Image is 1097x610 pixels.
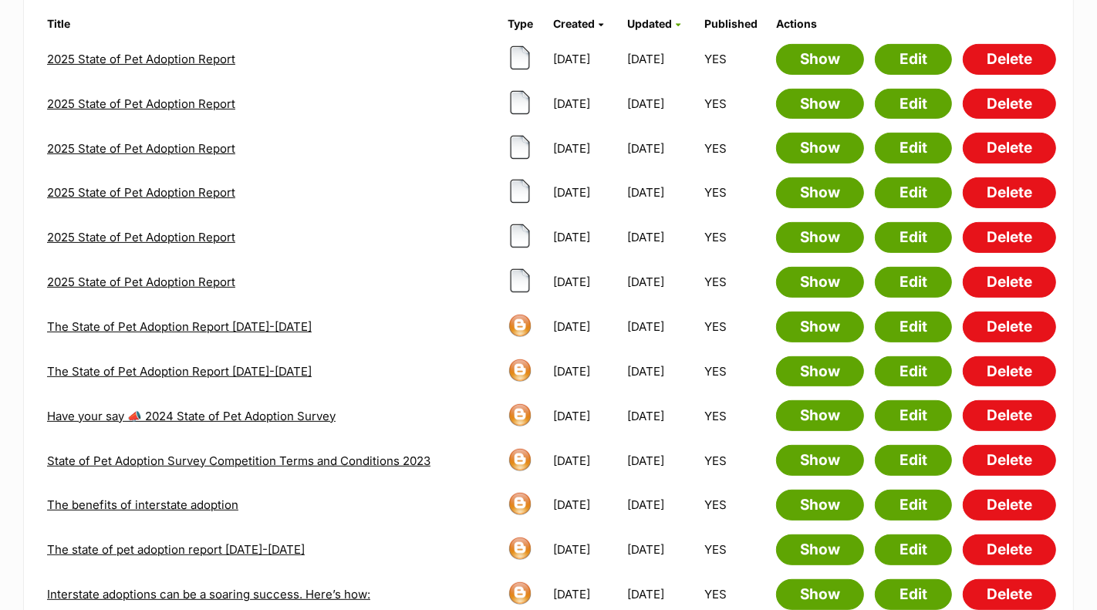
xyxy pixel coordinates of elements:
[963,89,1056,120] a: Delete
[621,126,697,170] td: [DATE]
[621,216,697,259] td: [DATE]
[698,83,775,126] td: YES
[776,400,864,431] a: Show
[698,171,775,214] td: YES
[47,185,235,200] a: 2025 State of Pet Adoption Report
[621,305,697,349] td: [DATE]
[875,44,952,75] a: Edit
[47,52,235,66] a: 2025 State of Pet Adoption Report
[776,312,864,342] a: Show
[508,313,532,338] img: blog-icon-602535998e1b9af7d3fbb337315d32493adccdcdd5913876e2c9cc7040b7a11a.png
[875,579,952,610] a: Edit
[963,267,1056,298] a: Delete
[963,222,1056,253] a: Delete
[621,394,697,437] td: [DATE]
[508,403,532,427] img: blog-icon-602535998e1b9af7d3fbb337315d32493adccdcdd5913876e2c9cc7040b7a11a.png
[963,579,1056,610] a: Delete
[508,268,532,293] img: page-8cf7a5289f02e0c2b5f8dc5de0237df17cfcfa729664cde18d3315915f9bc964.png
[776,579,864,610] a: Show
[963,445,1056,476] a: Delete
[698,216,775,259] td: YES
[508,581,532,605] img: blog-icon-602535998e1b9af7d3fbb337315d32493adccdcdd5913876e2c9cc7040b7a11a.png
[508,90,532,115] img: page-8cf7a5289f02e0c2b5f8dc5de0237df17cfcfa729664cde18d3315915f9bc964.png
[698,394,775,437] td: YES
[698,12,775,36] th: Published
[508,179,532,204] img: page-8cf7a5289f02e0c2b5f8dc5de0237df17cfcfa729664cde18d3315915f9bc964.png
[621,484,697,527] td: [DATE]
[501,12,545,36] th: Type
[776,490,864,521] a: Show
[47,497,238,512] a: The benefits of interstate adoption
[875,89,952,120] a: Edit
[875,312,952,342] a: Edit
[698,350,775,393] td: YES
[508,224,532,248] img: page-8cf7a5289f02e0c2b5f8dc5de0237df17cfcfa729664cde18d3315915f9bc964.png
[776,44,864,75] a: Show
[776,177,864,208] a: Show
[547,216,619,259] td: [DATE]
[508,358,532,383] img: blog-icon-602535998e1b9af7d3fbb337315d32493adccdcdd5913876e2c9cc7040b7a11a.png
[508,447,532,472] img: blog-icon-602535998e1b9af7d3fbb337315d32493adccdcdd5913876e2c9cc7040b7a11a.png
[776,445,864,476] a: Show
[47,587,370,602] a: Interstate adoptions can be a soaring success. Here’s how:
[547,261,619,304] td: [DATE]
[875,490,952,521] a: Edit
[508,45,532,70] img: page-8cf7a5289f02e0c2b5f8dc5de0237df17cfcfa729664cde18d3315915f9bc964.png
[698,439,775,482] td: YES
[547,528,619,571] td: [DATE]
[963,312,1056,342] a: Delete
[547,126,619,170] td: [DATE]
[621,171,697,214] td: [DATE]
[547,38,619,81] td: [DATE]
[875,222,952,253] a: Edit
[698,261,775,304] td: YES
[621,38,697,81] td: [DATE]
[963,177,1056,208] a: Delete
[698,305,775,349] td: YES
[875,534,952,565] a: Edit
[41,12,500,36] th: Title
[776,222,864,253] a: Show
[776,133,864,163] a: Show
[547,439,619,482] td: [DATE]
[47,453,430,468] a: State of Pet Adoption Survey Competition Terms and Conditions 2023
[553,17,595,30] span: Created
[47,364,312,379] a: The State of Pet Adoption Report [DATE]-[DATE]
[963,356,1056,387] a: Delete
[547,394,619,437] td: [DATE]
[47,275,235,289] a: 2025 State of Pet Adoption Report
[698,484,775,527] td: YES
[963,133,1056,163] a: Delete
[508,135,532,160] img: page-8cf7a5289f02e0c2b5f8dc5de0237df17cfcfa729664cde18d3315915f9bc964.png
[621,261,697,304] td: [DATE]
[698,38,775,81] td: YES
[47,141,235,156] a: 2025 State of Pet Adoption Report
[875,445,952,476] a: Edit
[627,17,672,30] span: Updated
[963,44,1056,75] a: Delete
[621,439,697,482] td: [DATE]
[508,491,532,516] img: blog-icon-602535998e1b9af7d3fbb337315d32493adccdcdd5913876e2c9cc7040b7a11a.png
[776,267,864,298] a: Show
[776,12,1056,36] th: Actions
[963,400,1056,431] a: Delete
[553,17,603,30] a: Created
[875,133,952,163] a: Edit
[547,83,619,126] td: [DATE]
[47,319,312,334] a: The State of Pet Adoption Report [DATE]-[DATE]
[621,350,697,393] td: [DATE]
[776,356,864,387] a: Show
[547,350,619,393] td: [DATE]
[47,96,235,111] a: 2025 State of Pet Adoption Report
[963,490,1056,521] a: Delete
[963,534,1056,565] a: Delete
[698,528,775,571] td: YES
[621,83,697,126] td: [DATE]
[698,126,775,170] td: YES
[776,534,864,565] a: Show
[547,171,619,214] td: [DATE]
[875,267,952,298] a: Edit
[875,356,952,387] a: Edit
[627,17,680,30] a: Updated
[776,89,864,120] a: Show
